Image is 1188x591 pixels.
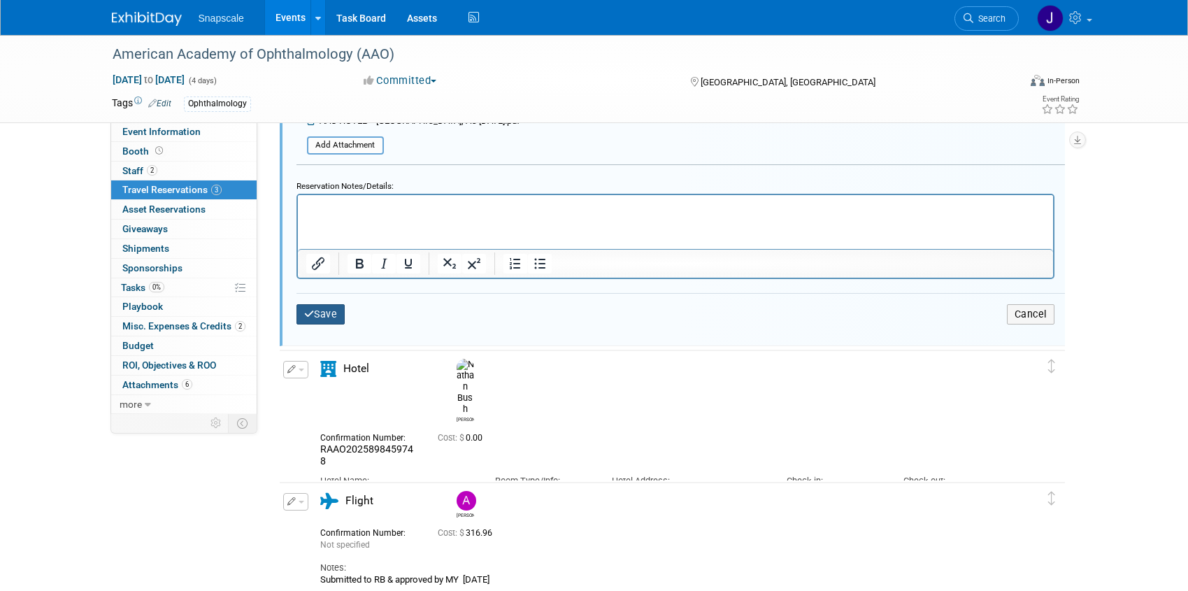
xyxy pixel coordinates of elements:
img: ExhibitDay [112,12,182,26]
div: Event Rating [1041,96,1079,103]
span: RAAO2025898459748 [320,443,413,467]
span: Booth [122,145,166,157]
a: Attachments6 [111,376,257,394]
div: Notes: [320,562,1000,574]
span: more [120,399,142,410]
img: Nathan Bush [457,359,474,415]
i: Click and drag to move item [1048,492,1055,506]
img: Alex Corrigan [457,491,476,511]
div: Confirmation Number: [320,429,417,443]
a: Tasks0% [111,278,257,297]
button: Save [296,304,345,325]
span: ROI, Objectives & ROO [122,359,216,371]
span: Asset Reservations [122,204,206,215]
span: Tasks [121,282,164,293]
span: 2 [147,165,157,176]
span: Sponsorships [122,262,183,273]
td: Personalize Event Tab Strip [204,414,229,432]
a: Travel Reservations3 [111,180,257,199]
span: Search [973,13,1005,24]
img: Jennifer Benedict [1037,5,1064,31]
a: Edit [148,99,171,108]
iframe: Rich Text Area [298,195,1053,249]
a: Playbook [111,297,257,316]
div: Hotel Address: [612,475,766,487]
span: Event Information [122,126,201,137]
a: Giveaways [111,220,257,238]
span: 2 [235,321,245,332]
div: Check-in: [787,475,882,487]
span: [DATE] [DATE] [112,73,185,86]
span: Hotel [343,362,369,375]
button: Italic [372,254,396,273]
span: 6 [182,379,192,390]
span: Booth not reserved yet [152,145,166,156]
a: Asset Reservations [111,200,257,219]
a: Search [954,6,1019,31]
span: Not specified [320,540,370,550]
div: In-Person [1047,76,1080,86]
button: Superscript [462,254,486,273]
button: Subscript [438,254,461,273]
a: Shipments [111,239,257,258]
div: Ophthalmology [184,97,251,111]
span: 316.96 [438,528,498,538]
span: Attachments [122,379,192,390]
button: Cancel [1007,304,1054,325]
div: Alex Corrigan [457,511,474,518]
a: Event Information [111,122,257,141]
a: Sponsorships [111,259,257,278]
span: [GEOGRAPHIC_DATA], [GEOGRAPHIC_DATA] [701,77,875,87]
div: Reservation Notes/Details: [296,175,1054,194]
i: Click and drag to move item [1048,359,1055,373]
img: Format-Inperson.png [1031,75,1045,86]
span: Giveaways [122,223,168,234]
span: Misc. Expenses & Credits [122,320,245,332]
a: Misc. Expenses & Credits2 [111,317,257,336]
div: Confirmation Number: [320,524,417,539]
span: 0.00 [438,433,488,443]
span: 3 [211,185,222,195]
span: (4 days) [187,76,217,85]
div: Alex Corrigan [453,491,478,518]
a: Budget [111,336,257,355]
div: American Academy of Ophthalmology (AAO) [108,42,998,67]
a: ROI, Objectives & ROO [111,356,257,375]
div: Check-out: [903,475,999,487]
td: Toggle Event Tabs [228,414,257,432]
span: Snapscale [199,13,244,24]
div: Nathan Bush [453,359,478,423]
span: Playbook [122,301,163,312]
span: Cost: $ [438,433,466,443]
span: Staff [122,165,157,176]
div: Submitted to RB & approved by MY [DATE] [320,574,1000,585]
a: Staff2 [111,162,257,180]
i: Hotel [320,361,336,377]
button: Insert/edit link [306,254,330,273]
button: Committed [359,73,442,88]
button: Bold [348,254,371,273]
span: Shipments [122,243,169,254]
div: Room Type/Info: [495,475,591,487]
span: Cost: $ [438,528,466,538]
span: Travel Reservations [122,184,222,195]
span: Budget [122,340,154,351]
span: 0% [149,282,164,292]
span: to [142,74,155,85]
div: Nathan Bush [457,415,474,422]
span: Flight [345,494,373,507]
i: Flight [320,493,338,509]
div: Hotel Name: [320,475,474,487]
td: Tags [112,96,171,112]
span: AAO HOTEL > [GEOGRAPHIC_DATA], AC [DATE].pdf [320,115,520,126]
button: Numbered list [503,254,527,273]
button: Underline [396,254,420,273]
a: Booth [111,142,257,161]
button: Bullet list [528,254,552,273]
div: Event Format [936,73,1080,94]
a: more [111,395,257,414]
